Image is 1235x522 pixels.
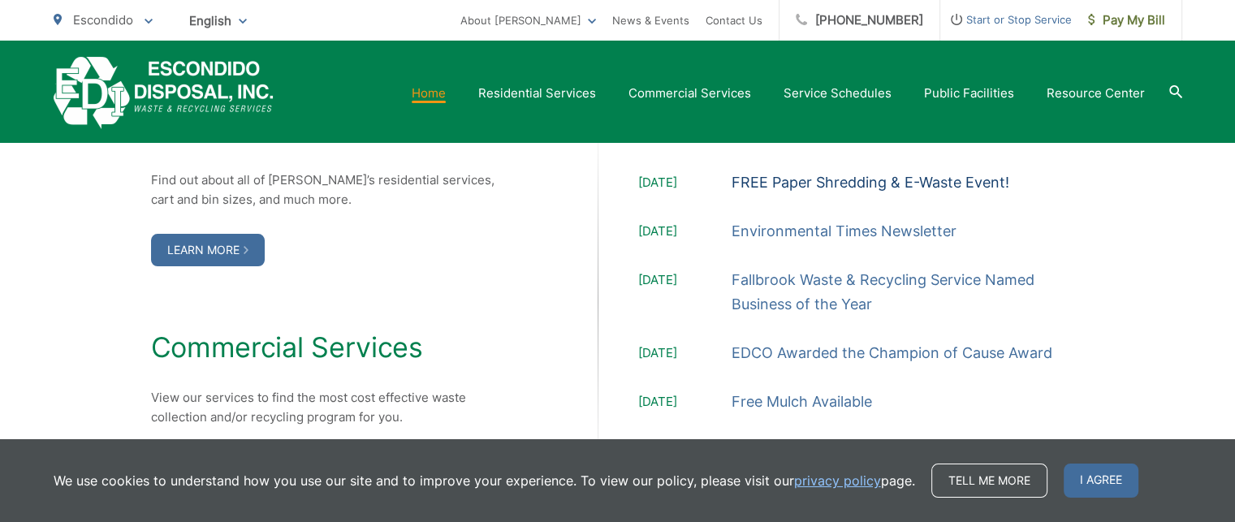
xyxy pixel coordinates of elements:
[151,234,265,266] a: Learn More
[732,390,872,414] a: Free Mulch Available
[177,6,259,35] span: English
[73,12,133,28] span: Escondido
[151,331,500,364] h2: Commercial Services
[784,84,892,103] a: Service Schedules
[612,11,689,30] a: News & Events
[478,84,596,103] a: Residential Services
[151,170,500,209] p: Find out about all of [PERSON_NAME]’s residential services, cart and bin sizes, and much more.
[924,84,1014,103] a: Public Facilities
[1088,11,1165,30] span: Pay My Bill
[54,471,915,490] p: We use cookies to understand how you use our site and to improve your experience. To view our pol...
[638,343,732,365] span: [DATE]
[1064,464,1138,498] span: I agree
[412,84,446,103] a: Home
[54,57,274,129] a: EDCD logo. Return to the homepage.
[628,84,751,103] a: Commercial Services
[638,173,732,195] span: [DATE]
[1047,84,1145,103] a: Resource Center
[732,170,1009,195] a: FREE Paper Shredding & E-Waste Event!
[732,341,1052,365] a: EDCO Awarded the Champion of Cause Award
[931,464,1047,498] a: Tell me more
[794,471,881,490] a: privacy policy
[638,222,732,244] span: [DATE]
[151,388,500,427] p: View our services to find the most cost effective waste collection and/or recycling program for you.
[732,219,956,244] a: Environmental Times Newsletter
[732,268,1085,317] a: Fallbrook Waste & Recycling Service Named Business of the Year
[706,11,762,30] a: Contact Us
[638,270,732,317] span: [DATE]
[460,11,596,30] a: About [PERSON_NAME]
[638,392,732,414] span: [DATE]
